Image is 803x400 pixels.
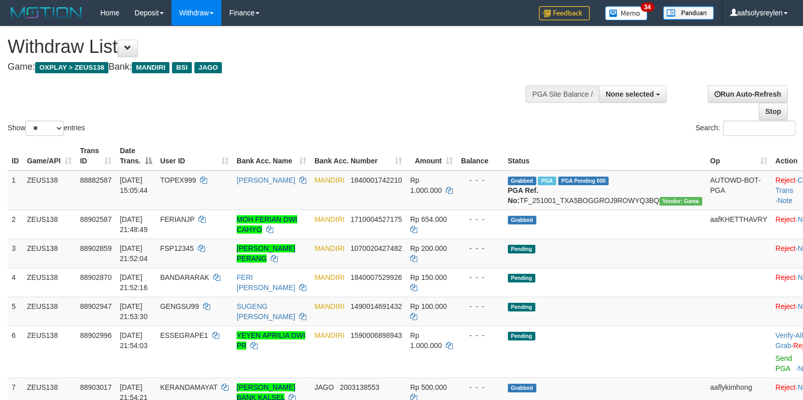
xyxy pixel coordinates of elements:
[410,331,442,350] span: Rp 1.000.000
[461,214,500,224] div: - - -
[8,268,23,297] td: 4
[776,244,796,252] a: Reject
[461,382,500,392] div: - - -
[23,297,76,326] td: ZEUS138
[457,141,504,170] th: Balance
[156,141,233,170] th: User ID: activate to sort column ascending
[410,244,447,252] span: Rp 200.000
[508,332,535,340] span: Pending
[23,141,76,170] th: Game/API: activate to sort column ascending
[120,244,148,263] span: [DATE] 21:52:04
[237,302,295,321] a: SUGENG [PERSON_NAME]
[160,331,208,339] span: ESSEGRAPE1
[461,330,500,340] div: - - -
[80,244,111,252] span: 88902859
[120,273,148,292] span: [DATE] 21:52:16
[8,62,525,72] h4: Game: Bank:
[23,239,76,268] td: ZEUS138
[641,3,654,12] span: 34
[160,302,199,310] span: GENGSU99
[8,239,23,268] td: 3
[606,90,654,98] span: None selected
[776,331,793,339] a: Verify
[508,384,536,392] span: Grabbed
[778,196,793,205] a: Note
[314,215,345,223] span: MANDIRI
[663,6,714,20] img: panduan.png
[461,301,500,311] div: - - -
[351,273,402,281] span: Copy 1840007529926 to clipboard
[759,103,788,120] a: Stop
[237,215,297,234] a: MOH FERIAN DWI CAHYO
[237,331,305,350] a: YEYEN APRILIA DWI PR
[314,331,345,339] span: MANDIRI
[351,215,402,223] span: Copy 1710004527175 to clipboard
[539,6,590,20] img: Feedback.jpg
[406,141,457,170] th: Amount: activate to sort column ascending
[776,354,792,373] a: Send PGA
[25,121,64,136] select: Showentries
[706,210,771,239] td: aafKHETTHAVRY
[461,272,500,282] div: - - -
[80,331,111,339] span: 88902996
[776,383,796,391] a: Reject
[696,121,795,136] label: Search:
[410,383,447,391] span: Rp 500.000
[314,383,334,391] span: JAGO
[120,215,148,234] span: [DATE] 21:48:49
[233,141,310,170] th: Bank Acc. Name: activate to sort column ascending
[508,303,535,311] span: Pending
[340,383,380,391] span: Copy 2003138553 to clipboard
[504,141,706,170] th: Status
[160,176,196,184] span: TOPEX999
[659,197,702,206] span: Vendor URL: https://trx31.1velocity.biz
[461,175,500,185] div: - - -
[160,244,194,252] span: FSP12345
[80,383,111,391] span: 88903017
[237,244,295,263] a: [PERSON_NAME] PERANG
[8,5,85,20] img: MOTION_logo.png
[23,326,76,378] td: ZEUS138
[8,141,23,170] th: ID
[508,274,535,282] span: Pending
[80,302,111,310] span: 88902947
[132,62,169,73] span: MANDIRI
[504,170,706,210] td: TF_251001_TXA5BOGGROJ9ROWYQ3BQ
[351,176,402,184] span: Copy 1840001742210 to clipboard
[314,176,345,184] span: MANDIRI
[776,302,796,310] a: Reject
[776,176,796,184] a: Reject
[172,62,192,73] span: BSI
[723,121,795,136] input: Search:
[194,62,222,73] span: JAGO
[8,121,85,136] label: Show entries
[706,141,771,170] th: Op: activate to sort column ascending
[23,210,76,239] td: ZEUS138
[410,273,447,281] span: Rp 150.000
[80,176,111,184] span: 88882587
[410,176,442,194] span: Rp 1.000.000
[8,297,23,326] td: 5
[706,170,771,210] td: AUTOWD-BOT-PGA
[538,177,556,185] span: Marked by aafnoeunsreypich
[526,85,599,103] div: PGA Site Balance /
[314,273,345,281] span: MANDIRI
[160,383,218,391] span: KERANDAMAYAT
[35,62,108,73] span: OXPLAY > ZEUS138
[237,273,295,292] a: FERI [PERSON_NAME]
[351,244,402,252] span: Copy 1070020427482 to clipboard
[80,215,111,223] span: 88902587
[410,215,447,223] span: Rp 654.000
[605,6,648,20] img: Button%20Memo.svg
[8,37,525,57] h1: Withdraw List
[8,170,23,210] td: 1
[76,141,116,170] th: Trans ID: activate to sort column ascending
[160,273,209,281] span: BANDARARAK
[410,302,447,310] span: Rp 100.000
[160,215,194,223] span: FERIANJP
[116,141,156,170] th: Date Trans.: activate to sort column descending
[776,215,796,223] a: Reject
[351,302,402,310] span: Copy 1490014691432 to clipboard
[508,216,536,224] span: Grabbed
[8,210,23,239] td: 2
